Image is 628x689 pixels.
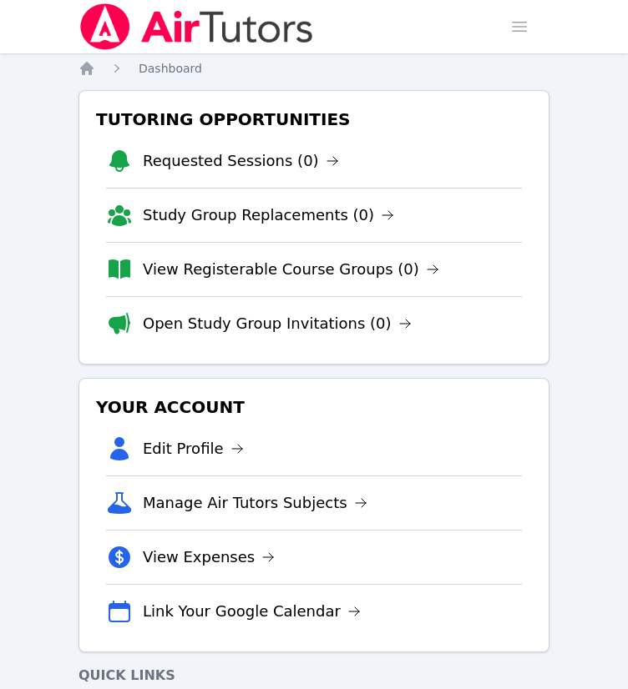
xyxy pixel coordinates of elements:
img: Air Tutors [78,3,315,50]
a: Manage Air Tutors Subjects [143,491,367,515]
nav: Breadcrumb [78,60,549,77]
h3: Your Account [93,392,535,422]
h3: Tutoring Opportunities [93,104,535,134]
a: View Registerable Course Groups (0) [143,258,439,281]
a: View Expenses [143,546,275,569]
span: Dashboard [139,62,202,75]
a: Study Group Replacements (0) [143,204,394,227]
a: Open Study Group Invitations (0) [143,312,412,335]
a: Requested Sessions (0) [143,149,339,173]
a: Dashboard [139,60,202,77]
a: Edit Profile [143,437,244,460]
a: Link Your Google Calendar [143,600,361,623]
h4: Quick Links [78,666,549,686]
